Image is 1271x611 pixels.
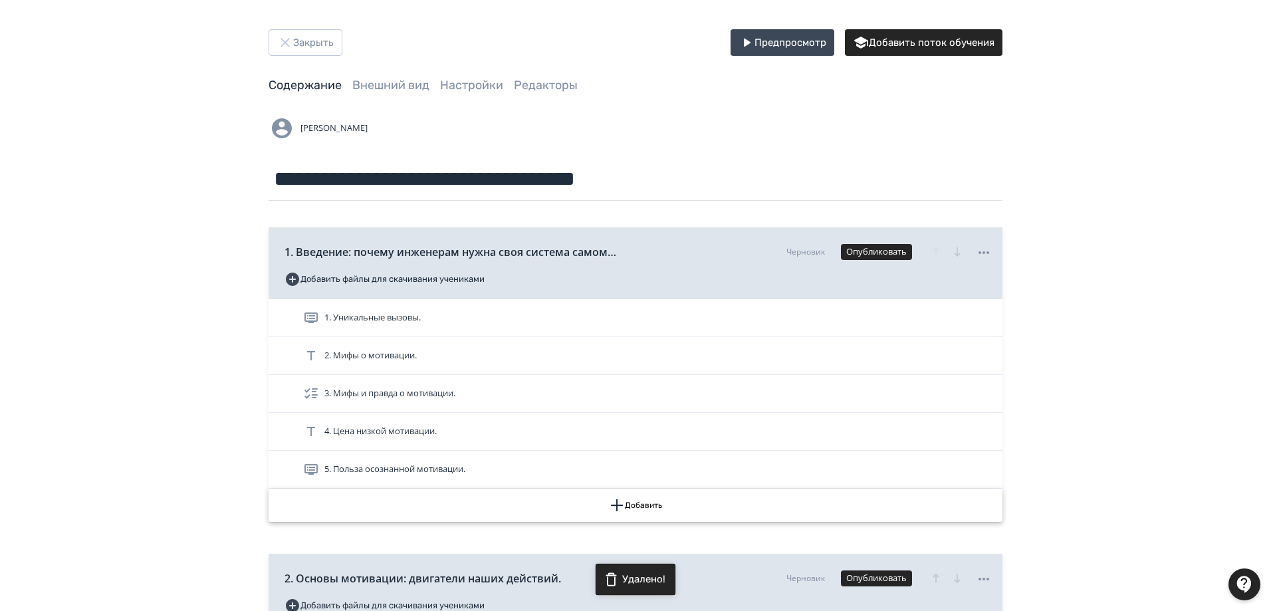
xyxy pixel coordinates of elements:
[269,375,1002,413] div: 3. Мифы и правда о мотивации.
[324,387,455,400] span: 3. Мифы и правда о мотивации.
[841,244,912,260] button: Опубликовать
[269,299,1002,337] div: 1. Уникальные вызовы.
[514,78,578,92] a: Редакторы
[845,29,1002,56] button: Добавить поток обучения
[285,244,617,260] span: 1. Введение: почему инженерам нужна своя система самомотивации.
[731,29,834,56] button: Предпросмотр
[285,570,561,586] span: 2. Основы мотивации: двигатели наших действий.
[841,570,912,586] button: Опубликовать
[269,413,1002,451] div: 4. Цена низкой мотивации.
[440,78,503,92] a: Настройки
[285,269,485,290] button: Добавить файлы для скачивания учениками
[269,78,342,92] a: Содержание
[786,572,825,584] div: Черновик
[269,451,1002,489] div: 5. Польза осознанной мотивации.
[269,29,342,56] button: Закрыть
[300,122,368,135] span: [PERSON_NAME]
[352,78,429,92] a: Внешний вид
[324,311,421,324] span: 1. Уникальные вызовы.
[324,463,465,476] span: 5. Польза осознанной мотивации.
[269,337,1002,375] div: 2. Мифы о мотивации.
[269,489,1002,522] button: Добавить
[324,349,417,362] span: 2. Мифы о мотивации.
[324,425,437,438] span: 4. Цена низкой мотивации.
[786,246,825,258] div: Черновик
